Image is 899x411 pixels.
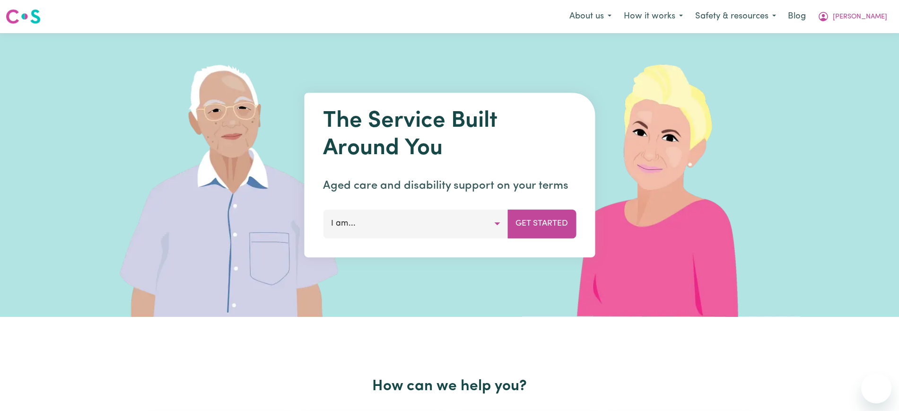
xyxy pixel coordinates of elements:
button: Safety & resources [689,7,782,26]
a: Careseekers logo [6,6,41,27]
button: My Account [812,7,893,26]
a: Blog [782,6,812,27]
h2: How can we help you? [143,377,756,395]
button: Get Started [507,210,576,238]
button: How it works [618,7,689,26]
h1: The Service Built Around You [323,108,576,162]
button: About us [563,7,618,26]
iframe: Button to launch messaging window [861,373,891,403]
img: Careseekers logo [6,8,41,25]
button: I am... [323,210,508,238]
span: [PERSON_NAME] [833,12,887,22]
p: Aged care and disability support on your terms [323,177,576,194]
